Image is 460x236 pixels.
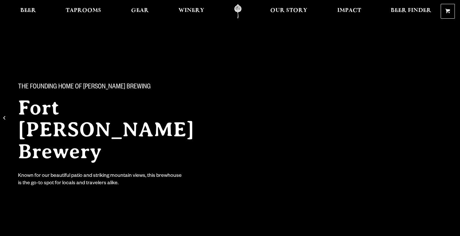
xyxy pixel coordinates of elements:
a: Gear [127,4,153,19]
span: Winery [178,8,204,13]
a: Our Story [266,4,311,19]
a: Odell Home [226,4,250,19]
a: Beer [16,4,40,19]
span: The Founding Home of [PERSON_NAME] Brewing [18,83,151,92]
a: Beer Finder [387,4,436,19]
h2: Fort [PERSON_NAME] Brewery [18,97,219,162]
span: Our Story [270,8,307,13]
span: Beer Finder [391,8,431,13]
span: Impact [337,8,361,13]
a: Winery [174,4,208,19]
a: Taprooms [62,4,105,19]
div: Known for our beautiful patio and striking mountain views, this brewhouse is the go-to spot for l... [18,173,183,187]
span: Beer [20,8,36,13]
span: Taprooms [66,8,101,13]
a: Impact [333,4,365,19]
span: Gear [131,8,149,13]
